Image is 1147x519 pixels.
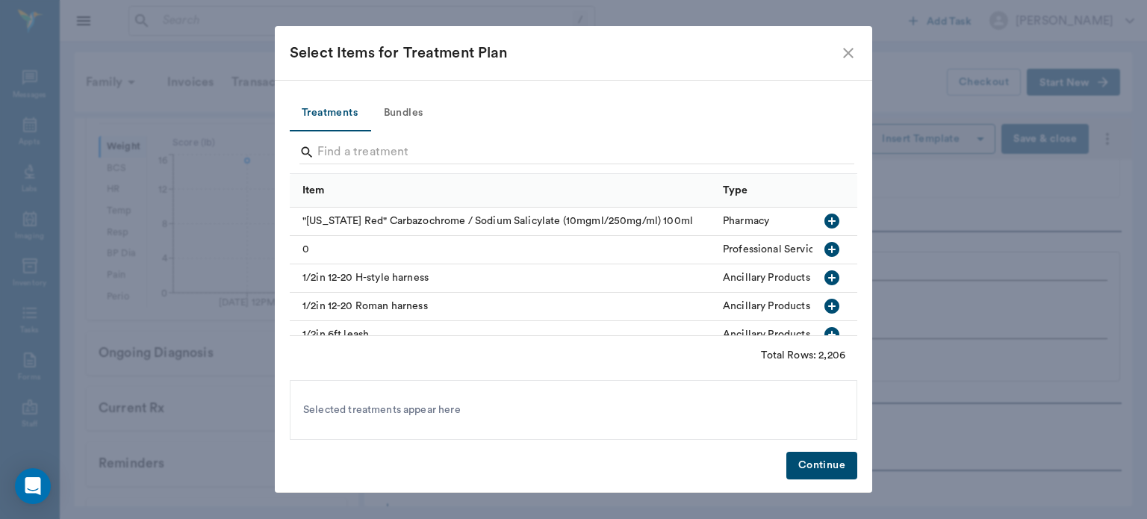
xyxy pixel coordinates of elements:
input: Find a treatment [317,140,832,164]
div: Ancillary Products & Services [723,299,861,314]
div: "[US_STATE] Red" Carbazochrome / Sodium Salicylate (10mgml/250mg/ml) 100ml [290,208,715,236]
div: 1/2in 12-20 H-style harness [290,264,715,293]
div: Select Items for Treatment Plan [290,41,839,65]
div: Item [290,173,715,207]
div: Ancillary Products & Services [723,327,861,342]
div: Item [302,170,325,211]
div: Type [723,170,748,211]
span: Selected treatments appear here [303,403,461,418]
div: Search [299,140,854,167]
div: 1/2in 6ft leash [290,321,715,349]
div: 1/2in 12-20 Roman harness [290,293,715,321]
div: Open Intercom Messenger [15,468,51,504]
div: 0 [290,236,715,264]
button: close [839,44,857,62]
div: Total Rows: 2,206 [761,348,845,363]
button: Continue [786,452,857,479]
div: Ancillary Products & Services [723,270,861,285]
button: Treatments [290,96,370,131]
div: Professional Services [723,242,824,257]
button: Bundles [370,96,437,131]
div: Type [715,173,901,207]
div: Pharmacy [723,214,769,229]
